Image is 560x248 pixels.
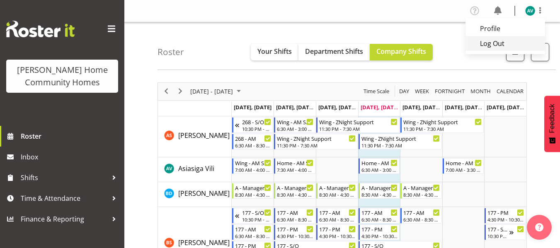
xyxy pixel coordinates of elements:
[446,166,482,173] div: 7:00 AM - 3:30 PM
[316,183,358,199] div: Barbara Dunlop"s event - A - Manager Begin From Wednesday, August 13, 2025 at 8:30:00 AM GMT+12:0...
[318,104,356,111] span: [DATE], [DATE]
[277,159,313,167] div: Home - AM Support 3
[277,125,313,132] div: 6:30 AM - 3:00 PM
[251,44,298,60] button: Your Shifts
[189,86,234,96] span: [DATE] - [DATE]
[274,183,315,199] div: Barbara Dunlop"s event - A - Manager Begin From Tuesday, August 12, 2025 at 8:30:00 AM GMT+12:00 ...
[158,182,232,207] td: Barbara Dunlop resource
[535,223,543,231] img: help-xxl-2.png
[319,233,356,239] div: 4:30 PM - 10:30 PM
[443,158,484,174] div: Asiasiga Vili"s event - Home - AM Support 1 Begin From Saturday, August 16, 2025 at 7:00:00 AM GM...
[359,158,400,174] div: Asiasiga Vili"s event - Home - AM Support 2 Begin From Thursday, August 14, 2025 at 6:30:00 AM GM...
[235,159,272,167] div: Wing - AM Support 2
[274,158,315,174] div: Asiasiga Vili"s event - Home - AM Support 3 Begin From Tuesday, August 12, 2025 at 7:30:00 AM GMT...
[465,36,545,51] a: Log Out
[403,216,440,223] div: 6:30 AM - 8:30 AM
[235,191,272,198] div: 8:30 AM - 4:30 PM
[189,86,245,96] button: August 2025
[414,86,430,96] span: Week
[21,151,120,163] span: Inbox
[319,118,398,126] div: Wing - ZNight Support
[15,64,110,89] div: [PERSON_NAME] Home Community Homes
[525,6,535,16] img: asiasiga-vili8528.jpg
[361,216,398,223] div: 6:30 AM - 8:30 AM
[178,131,230,140] span: [PERSON_NAME]
[361,104,398,111] span: [DATE], [DATE]
[175,86,186,96] button: Next
[274,117,315,133] div: Arshdeep Singh"s event - Wing - AM Support 1 Begin From Tuesday, August 12, 2025 at 6:30:00 AM GM...
[445,104,482,111] span: [DATE], [DATE]
[178,188,230,198] a: [PERSON_NAME]
[21,213,108,225] span: Finance & Reporting
[361,134,440,142] div: Wing - ZNight Support
[361,166,398,173] div: 6:30 AM - 3:00 PM
[274,224,315,240] div: Billie Sothern"s event - 177 - PM Begin From Tuesday, August 12, 2025 at 4:30:00 PM GMT+12:00 End...
[234,104,272,111] span: [DATE], [DATE]
[277,134,355,142] div: Wing - ZNight Support
[232,117,274,133] div: Arshdeep Singh"s event - 268 - S/O Begin From Sunday, August 10, 2025 at 10:30:00 PM GMT+12:00 En...
[414,86,431,96] button: Timeline Week
[434,86,465,96] span: Fortnight
[359,208,400,224] div: Billie Sothern"s event - 177 - AM Begin From Thursday, August 14, 2025 at 6:30:00 AM GMT+12:00 En...
[21,192,108,205] span: Time & Attendance
[403,183,440,192] div: A - Manager
[361,191,398,198] div: 8:30 AM - 4:30 PM
[187,83,246,100] div: August 11 - 17, 2025
[485,208,526,224] div: Billie Sothern"s event - 177 - PM Begin From Sunday, August 17, 2025 at 4:30:00 PM GMT+12:00 Ends...
[178,189,230,198] span: [PERSON_NAME]
[178,130,230,140] a: [PERSON_NAME]
[434,86,466,96] button: Fortnight
[274,208,315,224] div: Billie Sothern"s event - 177 - AM Begin From Tuesday, August 12, 2025 at 6:30:00 AM GMT+12:00 End...
[362,86,391,96] button: Time Scale
[242,118,272,126] div: 268 - S/O
[319,216,356,223] div: 6:30 AM - 8:30 AM
[398,86,411,96] button: Timeline Day
[487,104,524,111] span: [DATE], [DATE]
[470,86,492,96] span: Month
[232,134,274,149] div: Arshdeep Singh"s event - 268 - AM Begin From Monday, August 11, 2025 at 6:30:00 AM GMT+12:00 Ends...
[359,134,442,149] div: Arshdeep Singh"s event - Wing - ZNight Support Begin From Thursday, August 14, 2025 at 11:30:00 P...
[232,224,274,240] div: Billie Sothern"s event - 177 - AM Begin From Monday, August 11, 2025 at 6:30:00 AM GMT+12:00 Ends...
[361,225,398,233] div: 177 - PM
[232,183,274,199] div: Barbara Dunlop"s event - A - Manager Begin From Monday, August 11, 2025 at 8:30:00 AM GMT+12:00 E...
[235,166,272,173] div: 7:00 AM - 4:00 PM
[361,233,398,239] div: 4:30 PM - 10:30 PM
[319,225,356,233] div: 177 - PM
[274,134,357,149] div: Arshdeep Singh"s event - Wing - ZNight Support Begin From Tuesday, August 12, 2025 at 11:30:00 PM...
[403,125,482,132] div: 11:30 PM - 7:30 AM
[548,104,556,133] span: Feedback
[232,208,274,224] div: Billie Sothern"s event - 177 - S/O Begin From Sunday, August 10, 2025 at 10:30:00 PM GMT+12:00 En...
[277,208,313,217] div: 177 - AM
[398,86,410,96] span: Day
[403,208,440,217] div: 177 - AM
[316,208,358,224] div: Billie Sothern"s event - 177 - AM Begin From Wednesday, August 13, 2025 at 6:30:00 AM GMT+12:00 E...
[158,47,184,57] h4: Roster
[178,238,230,247] span: [PERSON_NAME]
[21,171,108,184] span: Shifts
[6,21,75,37] img: Rosterit website logo
[359,224,400,240] div: Billie Sothern"s event - 177 - PM Begin From Thursday, August 14, 2025 at 4:30:00 PM GMT+12:00 En...
[21,130,120,142] span: Roster
[277,166,313,173] div: 7:30 AM - 4:00 PM
[305,47,363,56] span: Department Shifts
[319,208,356,217] div: 177 - AM
[402,104,440,111] span: [DATE], [DATE]
[161,86,172,96] button: Previous
[361,208,398,217] div: 177 - AM
[178,164,214,173] a: Asiasiga Vili
[257,47,292,56] span: Your Shifts
[403,191,440,198] div: 8:30 AM - 4:30 PM
[316,224,358,240] div: Billie Sothern"s event - 177 - PM Begin From Wednesday, August 13, 2025 at 4:30:00 PM GMT+12:00 E...
[370,44,433,60] button: Company Shifts
[361,183,398,192] div: A - Manager
[495,86,525,96] button: Month
[235,134,272,142] div: 268 - AM
[276,104,314,111] span: [DATE], [DATE]
[496,86,524,96] span: calendar
[487,216,524,223] div: 4:30 PM - 10:30 PM
[232,158,274,174] div: Asiasiga Vili"s event - Wing - AM Support 2 Begin From Monday, August 11, 2025 at 7:00:00 AM GMT+...
[159,83,173,100] div: previous period
[400,183,442,199] div: Barbara Dunlop"s event - A - Manager Begin From Friday, August 15, 2025 at 8:30:00 AM GMT+12:00 E...
[277,142,355,149] div: 11:30 PM - 7:30 AM
[319,191,356,198] div: 8:30 AM - 4:30 PM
